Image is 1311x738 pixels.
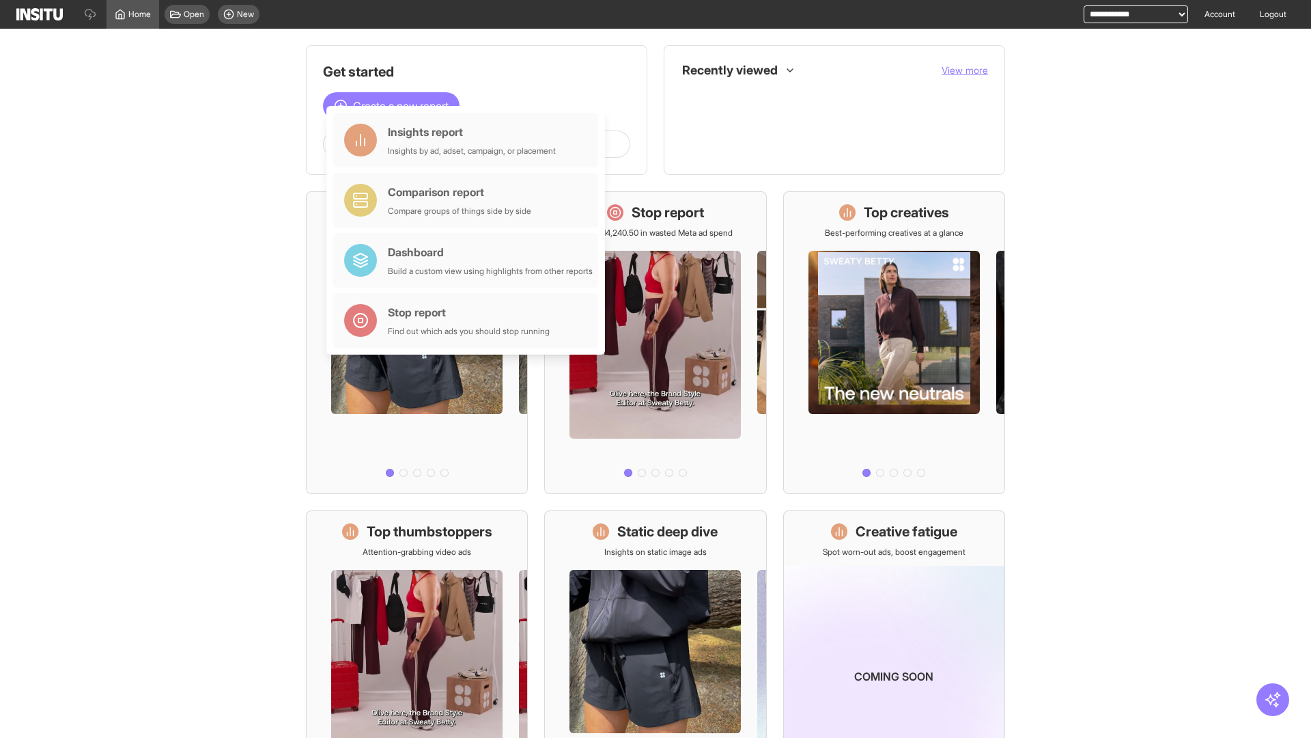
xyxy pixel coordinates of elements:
img: Logo [16,8,63,20]
a: Stop reportSave £14,240.50 in wasted Meta ad spend [544,191,766,494]
div: Build a custom view using highlights from other reports [388,266,593,277]
span: View more [942,64,988,76]
a: What's live nowSee all active ads instantly [306,191,528,494]
div: Insights report [388,124,556,140]
div: Compare groups of things side by side [388,206,531,217]
h1: Static deep dive [617,522,718,541]
h1: Stop report [632,203,704,222]
div: Insights by ad, adset, campaign, or placement [388,146,556,156]
div: Comparison report [388,184,531,200]
h1: Get started [323,62,630,81]
span: Open [184,9,204,20]
button: Create a new report [323,92,460,120]
p: Insights on static image ads [604,547,707,558]
a: Top creativesBest-performing creatives at a glance [783,191,1005,494]
span: New [237,9,254,20]
div: Stop report [388,304,550,320]
span: Create a new report [353,98,449,114]
p: Save £14,240.50 in wasted Meta ad spend [578,228,733,238]
h1: Top thumbstoppers [367,522,492,541]
p: Best-performing creatives at a glance [825,228,963,238]
div: Dashboard [388,244,593,260]
span: Home [128,9,151,20]
button: View more [942,64,988,77]
h1: Top creatives [864,203,949,222]
p: Attention-grabbing video ads [363,547,471,558]
div: Find out which ads you should stop running [388,326,550,337]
